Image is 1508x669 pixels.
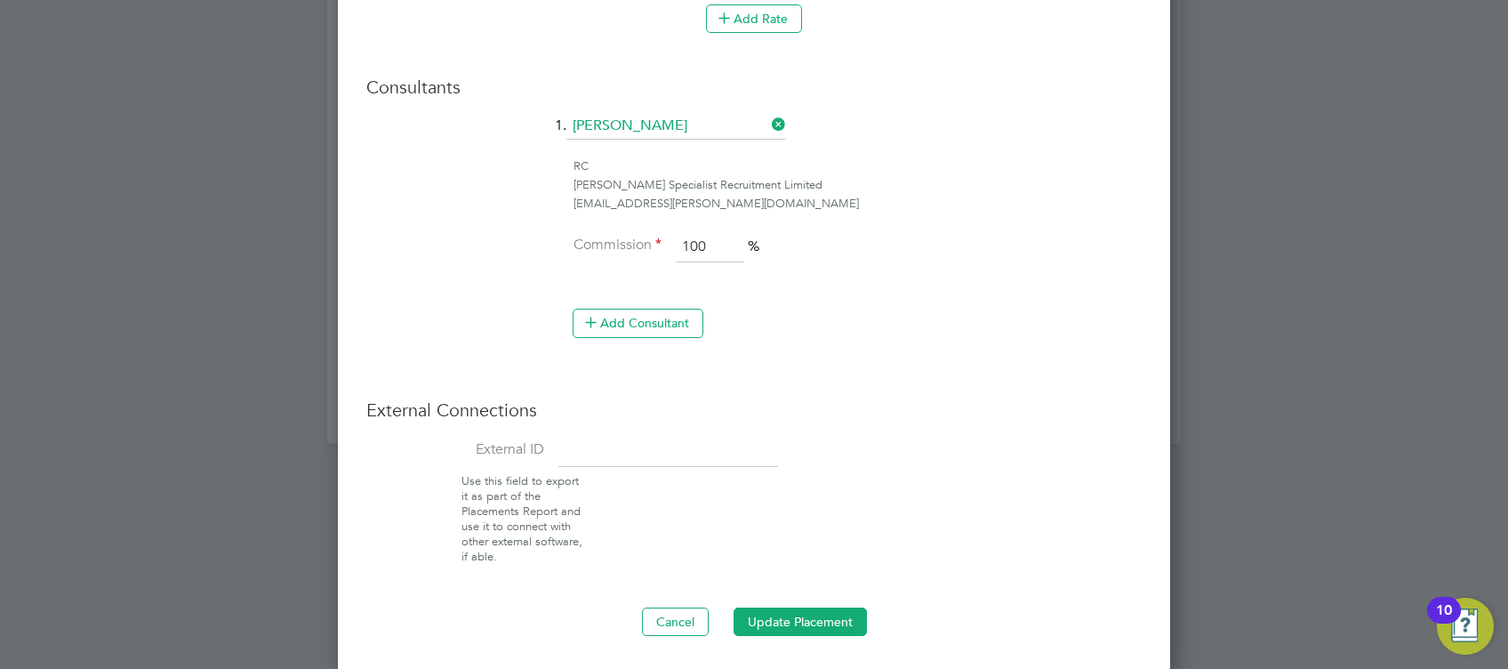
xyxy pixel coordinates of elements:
[734,608,867,636] button: Update Placement
[461,473,582,563] span: Use this field to export it as part of the Placements Report and use it to connect with other ext...
[642,608,709,636] button: Cancel
[574,176,1142,195] div: [PERSON_NAME] Specialist Recruitment Limited
[366,113,1142,157] li: 1.
[1436,610,1452,633] div: 10
[366,76,1142,99] h3: Consultants
[574,195,1142,214] div: [EMAIL_ADDRESS][PERSON_NAME][DOMAIN_NAME]
[706,4,802,33] button: Add Rate
[574,157,1142,176] div: RC
[573,236,662,254] label: Commission
[748,238,759,255] span: %
[566,113,786,140] input: Search for...
[1437,598,1494,655] button: Open Resource Center, 10 new notifications
[573,309,703,337] button: Add Consultant
[366,399,1142,422] h3: External Connections
[366,440,544,459] label: External ID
